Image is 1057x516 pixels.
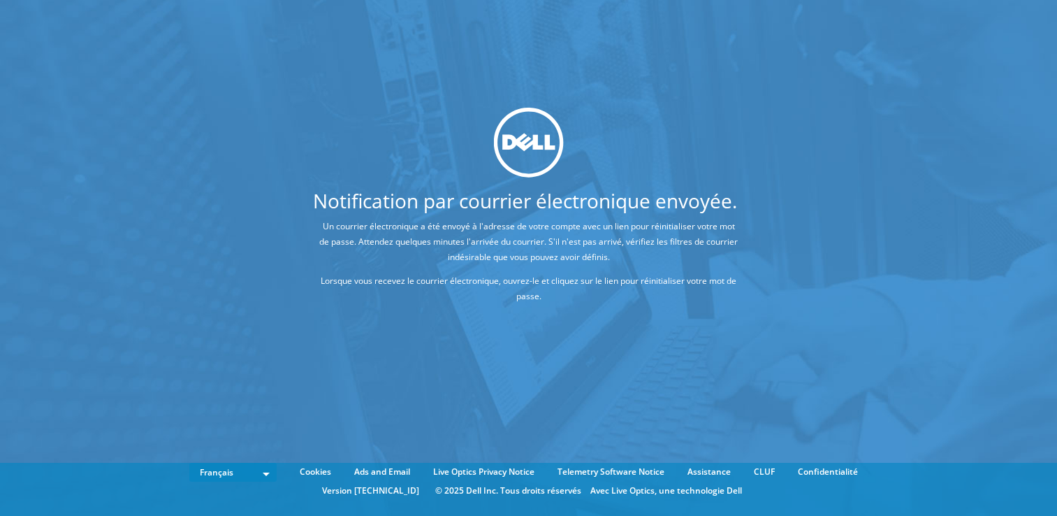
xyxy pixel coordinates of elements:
a: Telemetry Software Notice [547,464,675,480]
p: Lorsque vous recevez le courrier électronique, ouvrez-le et cliquez sur le lien pour réinitialise... [316,273,741,304]
a: Cookies [289,464,342,480]
li: Version [TECHNICAL_ID] [315,483,426,499]
a: Confidentialité [787,464,868,480]
a: Live Optics Privacy Notice [423,464,545,480]
li: © 2025 Dell Inc. Tous droits réservés [428,483,588,499]
a: Assistance [677,464,741,480]
a: CLUF [743,464,785,480]
p: Un courrier électronique a été envoyé à l'adresse de votre compte avec un lien pour réinitialiser... [316,219,741,265]
img: dell_svg_logo.svg [494,108,564,178]
li: Avec Live Optics, une technologie Dell [590,483,742,499]
a: Ads and Email [344,464,421,480]
h1: Notification par courrier électronique envoyée. [264,191,786,210]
